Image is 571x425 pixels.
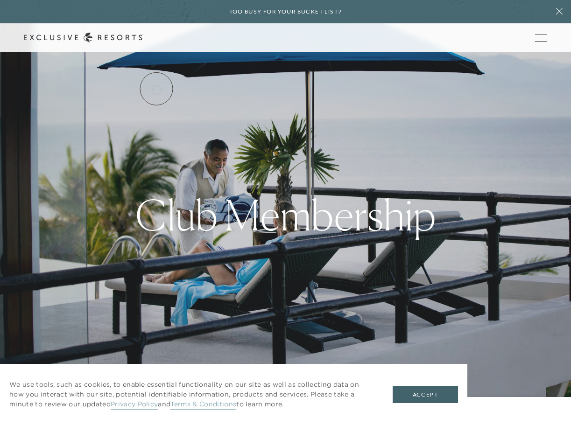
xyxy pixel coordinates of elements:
button: Accept [393,386,458,404]
h1: Club Membership [135,194,436,236]
button: Open navigation [535,35,547,41]
a: Privacy Policy [111,400,158,410]
p: We use tools, such as cookies, to enable essential functionality on our site as well as collectin... [9,380,374,409]
h6: Too busy for your bucket list? [229,7,342,16]
a: Terms & Conditions [170,400,236,410]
